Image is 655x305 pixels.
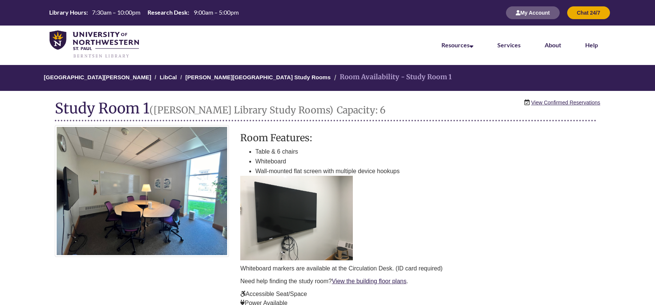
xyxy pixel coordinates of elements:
[194,9,239,16] span: 9:00am – 5:00pm
[145,8,190,17] th: Research Desk:
[149,104,333,116] small: ([PERSON_NAME] Library Study Rooms)
[55,100,596,121] h1: Study Room 1
[92,9,140,16] span: 7:30am – 10:00pm
[585,41,598,48] a: Help
[332,278,407,284] a: View the building floor plans
[441,41,473,48] a: Resources
[55,65,600,91] nav: Breadcrumb
[337,104,385,116] small: Capacity: 6
[160,74,177,80] a: LibCal
[44,74,151,80] a: [GEOGRAPHIC_DATA][PERSON_NAME]
[567,6,610,19] button: Chat 24/7
[50,30,139,59] img: UNWSP Library Logo
[240,264,600,273] p: Whiteboard markers are available at the Circulation Desk. (ID card required)
[55,125,229,257] img: Study Room 1
[497,41,521,48] a: Services
[46,8,89,17] th: Library Hours:
[240,277,600,286] p: Need help finding the study room? .
[255,166,600,176] li: Wall-mounted flat screen with multiple device hookups
[531,98,600,107] a: View Confirmed Reservations
[545,41,561,48] a: About
[240,133,600,143] h3: Room Features:
[185,74,331,80] a: [PERSON_NAME][GEOGRAPHIC_DATA] Study Rooms
[255,157,600,166] li: Whiteboard
[506,6,560,19] button: My Account
[255,147,600,157] li: Table & 6 chairs
[332,72,452,83] li: Room Availability - Study Room 1
[506,9,560,16] a: My Account
[567,9,610,16] a: Chat 24/7
[46,8,241,17] a: Hours Today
